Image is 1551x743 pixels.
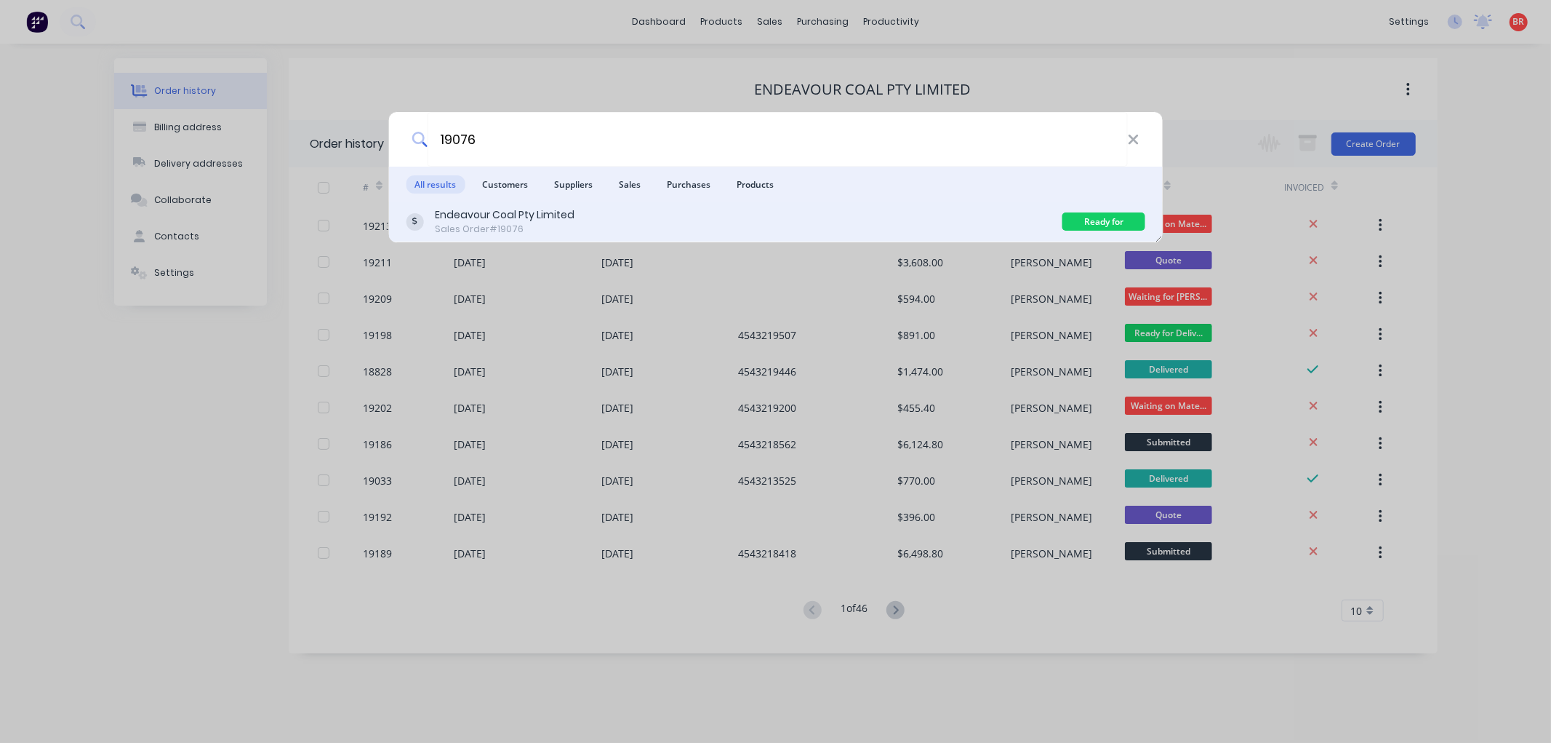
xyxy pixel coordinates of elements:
[728,175,782,194] span: Products
[435,223,574,236] div: Sales Order #19076
[1062,212,1145,231] div: Ready for Delivery
[610,175,649,194] span: Sales
[435,207,574,223] div: Endeavour Coal Pty Limited
[473,175,537,194] span: Customers
[428,112,1128,167] input: Start typing a customer or supplier name to create a new order...
[545,175,601,194] span: Suppliers
[658,175,719,194] span: Purchases
[406,175,465,194] span: All results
